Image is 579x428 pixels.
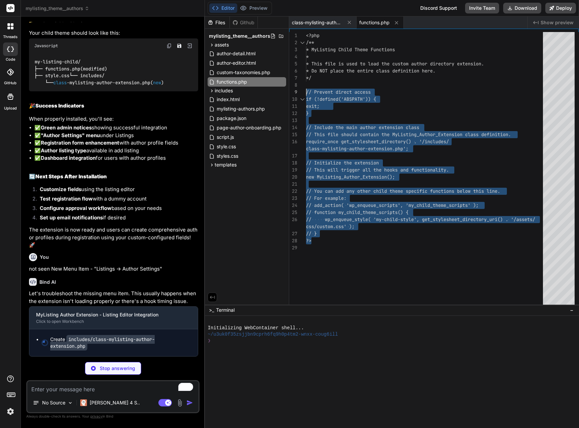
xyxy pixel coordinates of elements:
div: Create [50,336,191,349]
strong: Next Steps After Installation [35,173,107,180]
span: privacy [90,414,102,418]
div: Click to open Workbench [36,319,180,324]
span: mylisting_theme__authors [209,33,270,39]
code: includes/class-mylisting-author-extension.php [50,335,155,350]
p: When properly installed, you'll see: [29,115,198,123]
span: // Include the main author extension class [306,124,419,130]
span: >_ [209,307,214,313]
textarea: To enrich screen reader interactions, please activate Accessibility in Grammarly extension settings [27,381,199,393]
span: // You can add any other child theme specific func [306,188,441,194]
strong: Final File Structure [35,17,83,23]
div: 7 [289,74,297,82]
img: Pick Models [67,400,73,406]
div: 29 [289,244,297,251]
span: functions.php [359,19,390,26]
div: 6 [289,67,297,74]
div: 25 [289,209,297,216]
button: − [569,305,575,315]
button: Deploy [545,3,576,13]
span: assets [215,41,229,48]
span: class-mylisting-author-extension.php'; [306,146,408,152]
img: Claude 4 Sonnet [80,399,87,406]
span: ?> [306,238,311,244]
li: if desired [34,214,198,223]
li: ✅ showing successful integration [34,124,198,132]
strong: Set up email notifications [40,214,103,221]
span: xtension class definition. [441,131,511,137]
div: 19 [289,166,297,174]
code: my-listing-child/ ├── functions. (modified) ├── style. └── includes/ └── -mylisting-author-extens... [34,58,164,86]
li: ✅ under Listings [34,132,198,140]
div: 17 [289,152,297,159]
li: ✅ with author profile fields [34,139,198,147]
span: require_once get_stylesheet_directory() . '/includ [306,139,441,145]
p: Let's troubleshoot the missing menu item. This usually happens when the extension isn't loading p... [29,290,198,305]
div: 1 [289,32,297,39]
span: * Do NOT place the entire class definition here. [306,68,435,74]
strong: Author listing type [41,147,86,154]
div: Files [205,19,230,26]
div: 20 [289,174,297,181]
span: // This file should contain the MyListing_Author_E [306,131,441,137]
p: [PERSON_NAME] 4 S.. [90,399,140,406]
div: MyListing Author Extension - Listing Editor Integration [36,311,180,318]
p: Stop answering [100,365,135,372]
button: MyListing Author Extension - Listing Editor IntegrationClick to open Workbench [29,307,187,329]
span: // Prevent direct access [306,89,371,95]
span: // wp_enqueue_style( 'my-child-style', get_sty [306,216,441,222]
button: Download [503,3,541,13]
div: 2 [289,39,297,46]
span: styles.css [216,152,239,160]
span: ~/u3uk0f35zsjjbn9cprh6fq9h0p4tm2-wnxx-coug6ill [208,331,338,338]
li: using the listing editor [34,186,198,195]
label: GitHub [4,80,17,86]
div: 14 [289,124,297,131]
span: php [72,66,80,72]
span: ectory extension. [438,61,484,67]
span: // add_action( 'wp_enqueue_scripts', 'my_child_the [306,202,441,208]
div: 11 [289,103,297,110]
li: with a dummy account [34,195,198,205]
strong: Dashboard integration [41,155,96,161]
span: } [306,110,309,116]
span: es/ [441,139,449,145]
span: class [53,80,67,86]
span: // } [306,231,317,237]
span: new MyListing_Author_Extension(); [306,174,395,180]
span: package.json [216,114,247,122]
strong: Green admin notices [41,124,92,131]
span: // function my_child_theme_scripts() { [306,209,408,215]
div: 12 [289,110,297,117]
span: css/custom.css' ); [306,223,355,230]
img: copy [166,43,172,49]
span: author-editor.html [216,59,256,67]
li: ✅ available in add listing [34,147,198,155]
div: 4 [289,53,297,60]
div: Click to collapse the range. [298,39,307,46]
h6: Bind AI [39,279,56,285]
span: Initializing WebContainer shell... [208,325,304,331]
span: mylisting_theme__authors [26,5,89,12]
p: not seen New Menu Item - "Listings → Author Settings" [29,265,198,273]
h2: 🎉 [29,102,198,110]
span: class-mylisting-author-extension.php [292,19,342,26]
span: me_scripts' ); [441,202,479,208]
span: exit; [306,103,319,109]
div: 8 [289,82,297,89]
label: Upload [4,105,17,111]
strong: Success Indicators [35,102,84,109]
div: Click to collapse the range. [298,96,307,103]
div: 15 [289,131,297,138]
span: * This file is used to load the custom author dir [306,61,438,67]
span: lesheet_directory_uri() . '/assets/ [441,216,535,222]
span: // Initialize the extension [306,160,379,166]
span: − [570,307,574,313]
div: 21 [289,181,297,188]
span: ty. [441,167,449,173]
h2: 🔄 [29,173,198,181]
div: 18 [289,159,297,166]
span: page-author-onboarding.php [216,124,282,132]
span: ❯ [208,338,211,344]
span: // This will trigger all the hooks and functionali [306,167,441,173]
div: 27 [289,230,297,237]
